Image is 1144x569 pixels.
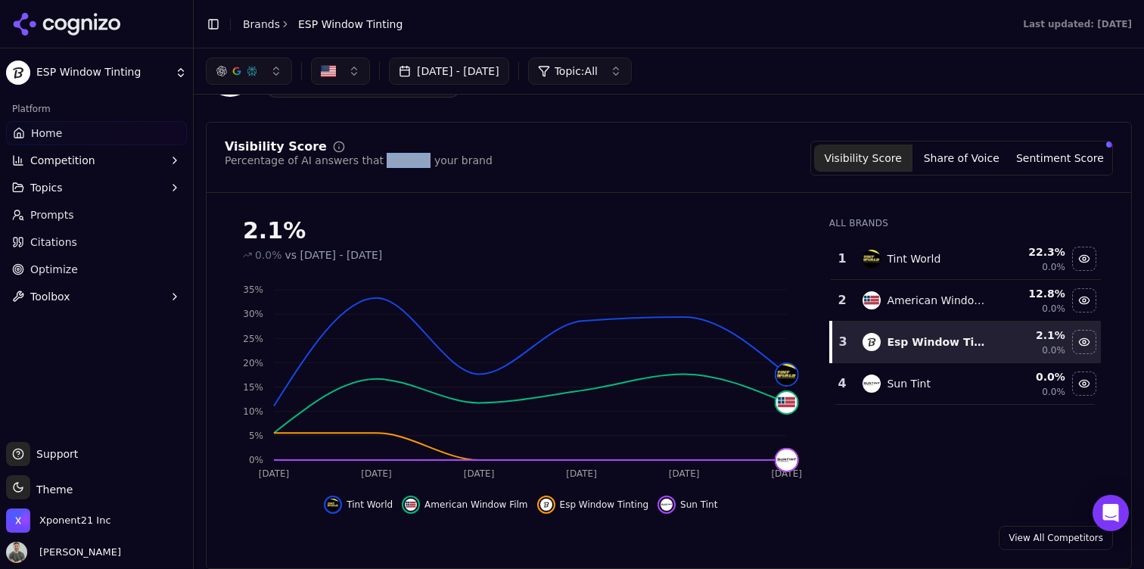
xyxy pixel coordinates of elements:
span: 0.0% [1042,261,1065,273]
span: ESP Window Tinting [298,17,403,32]
tspan: [DATE] [464,468,495,479]
div: Tint World [887,251,940,266]
button: Hide american window film data [1072,288,1096,312]
img: tint world [863,250,881,268]
a: Optimize [6,257,187,281]
tr: 3esp window tintingEsp Window Tinting2.1%0.0%Hide esp window tinting data [831,322,1101,363]
button: Open user button [6,542,121,563]
div: 12.8 % [996,286,1065,301]
img: US [321,64,336,79]
a: Citations [6,230,187,254]
button: Hide esp window tinting data [1072,330,1096,354]
div: Data table [829,238,1101,405]
span: [PERSON_NAME] [33,546,121,559]
img: Xponent21 Inc [6,508,30,533]
span: vs [DATE] - [DATE] [285,247,383,263]
span: American Window Film [424,499,527,511]
div: 1 [837,250,848,268]
nav: breadcrumb [243,17,403,32]
tspan: 35% [243,284,263,295]
button: Toolbox [6,284,187,309]
a: Home [6,121,187,145]
tspan: 25% [243,334,263,344]
button: Hide sun tint data [657,496,717,514]
div: All Brands [829,217,1101,229]
tr: 4sun tintSun Tint0.0%0.0%Hide sun tint data [831,363,1101,405]
tr: 1tint worldTint World22.3%0.0%Hide tint world data [831,238,1101,280]
img: american window film [776,392,797,413]
div: Esp Window Tinting [887,334,984,350]
span: Theme [30,483,73,496]
a: Brands [243,18,280,30]
button: Hide esp window tinting data [537,496,649,514]
img: Chuck McCarthy [6,542,27,563]
tspan: [DATE] [669,468,700,479]
button: Open organization switcher [6,508,111,533]
button: [DATE] - [DATE] [389,58,509,85]
span: ESP Window Tinting [36,66,169,79]
div: Percentage of AI answers that mention your brand [225,153,493,168]
div: Last updated: [DATE] [1023,18,1132,30]
span: Optimize [30,262,78,277]
button: Topics [6,176,187,200]
button: Share of Voice [912,145,1011,172]
tspan: 10% [243,406,263,417]
img: esp window tinting [863,333,881,351]
button: Hide tint world data [1072,247,1096,271]
div: Platform [6,97,187,121]
tr: 2american window filmAmerican Window Film12.8%0.0%Hide american window film data [831,280,1101,322]
div: American Window Film [887,293,984,308]
div: 0.0 % [996,369,1065,384]
div: 3 [838,333,848,351]
div: 2.1% [243,217,799,244]
div: 2 [837,291,848,309]
tspan: 20% [243,358,263,368]
a: View All Competitors [999,526,1113,550]
div: Sun Tint [887,376,930,391]
img: ESP Window Tinting [6,61,30,85]
span: 0.0% [1042,386,1065,398]
img: american window film [863,291,881,309]
tspan: 15% [243,382,263,393]
img: sun tint [863,375,881,393]
button: Competition [6,148,187,173]
tspan: 5% [249,431,263,441]
span: Topic: All [555,64,598,79]
span: Support [30,446,78,462]
span: Toolbox [30,289,70,304]
tspan: [DATE] [361,468,392,479]
tspan: 30% [243,309,263,319]
tspan: 0% [249,455,263,465]
button: Hide american window film data [402,496,527,514]
img: sun tint [776,449,797,471]
button: Hide sun tint data [1072,372,1096,396]
span: Prompts [30,207,74,222]
div: 22.3 % [996,244,1065,260]
span: Tint World [347,499,393,511]
div: Visibility Score [225,141,327,153]
img: tint world [327,499,339,511]
tspan: [DATE] [771,468,802,479]
span: Home [31,126,62,141]
button: Hide tint world data [324,496,393,514]
a: Prompts [6,203,187,227]
div: Open Intercom Messenger [1093,495,1129,531]
span: Xponent21 Inc [39,514,111,527]
span: Sun Tint [680,499,717,511]
img: esp window tinting [540,499,552,511]
div: 4 [837,375,848,393]
button: Sentiment Score [1011,145,1109,172]
span: Esp Window Tinting [560,499,649,511]
div: 2.1 % [996,328,1065,343]
span: Competition [30,153,95,168]
span: 0.0% [1042,344,1065,356]
img: american window film [405,499,417,511]
button: Visibility Score [814,145,912,172]
img: sun tint [661,499,673,511]
tspan: [DATE] [566,468,597,479]
span: 0.0% [1042,303,1065,315]
img: tint world [776,364,797,385]
tspan: [DATE] [259,468,290,479]
span: 0.0% [255,247,282,263]
span: Topics [30,180,63,195]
